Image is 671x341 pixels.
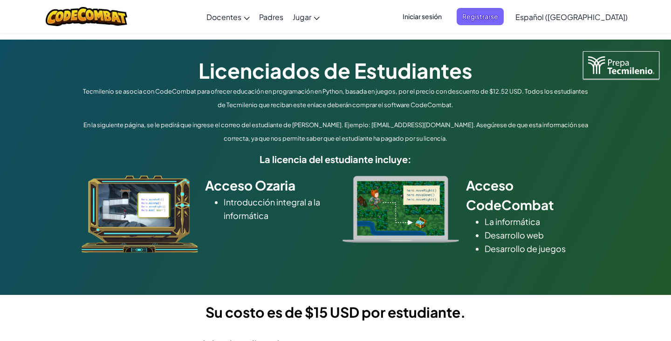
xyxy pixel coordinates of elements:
[83,121,588,142] font: En la siguiente página, se le pedirá que ingrese el correo del estudiante de [PERSON_NAME]. Ejemp...
[485,230,544,240] font: Desarrollo web
[511,4,632,29] a: Español ([GEOGRAPHIC_DATA])
[205,177,295,193] font: Acceso Ozaria
[583,51,659,79] img: Logotipo de Tecmilenio
[485,243,566,254] font: Desarrollo de juegos
[199,57,472,83] font: Licenciados de Estudiantes
[342,176,459,243] img: type_real_code.png
[202,4,254,29] a: Docentes
[224,197,320,221] font: Introducción integral a la informática
[260,153,411,165] font: La licencia del estudiante incluye:
[288,4,324,29] a: Jugar
[83,88,588,109] font: Tecmilenio se asocia con CodeCombat para ofrecer educación en programación en Python, basada en j...
[206,12,241,22] font: Docentes
[403,12,442,20] font: Iniciar sesión
[259,12,283,22] font: Padres
[82,176,198,253] img: ozaria_acodus.png
[485,216,540,227] font: La informática
[462,12,498,20] font: Registrarse
[457,8,504,25] button: Registrarse
[466,177,554,213] font: Acceso CodeCombat
[205,303,466,321] font: Su costo es de $15 USD por estudiante.
[46,7,127,26] img: Logotipo de CodeCombat
[254,4,288,29] a: Padres
[515,12,628,22] font: Español ([GEOGRAPHIC_DATA])
[293,12,311,22] font: Jugar
[397,8,447,25] button: Iniciar sesión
